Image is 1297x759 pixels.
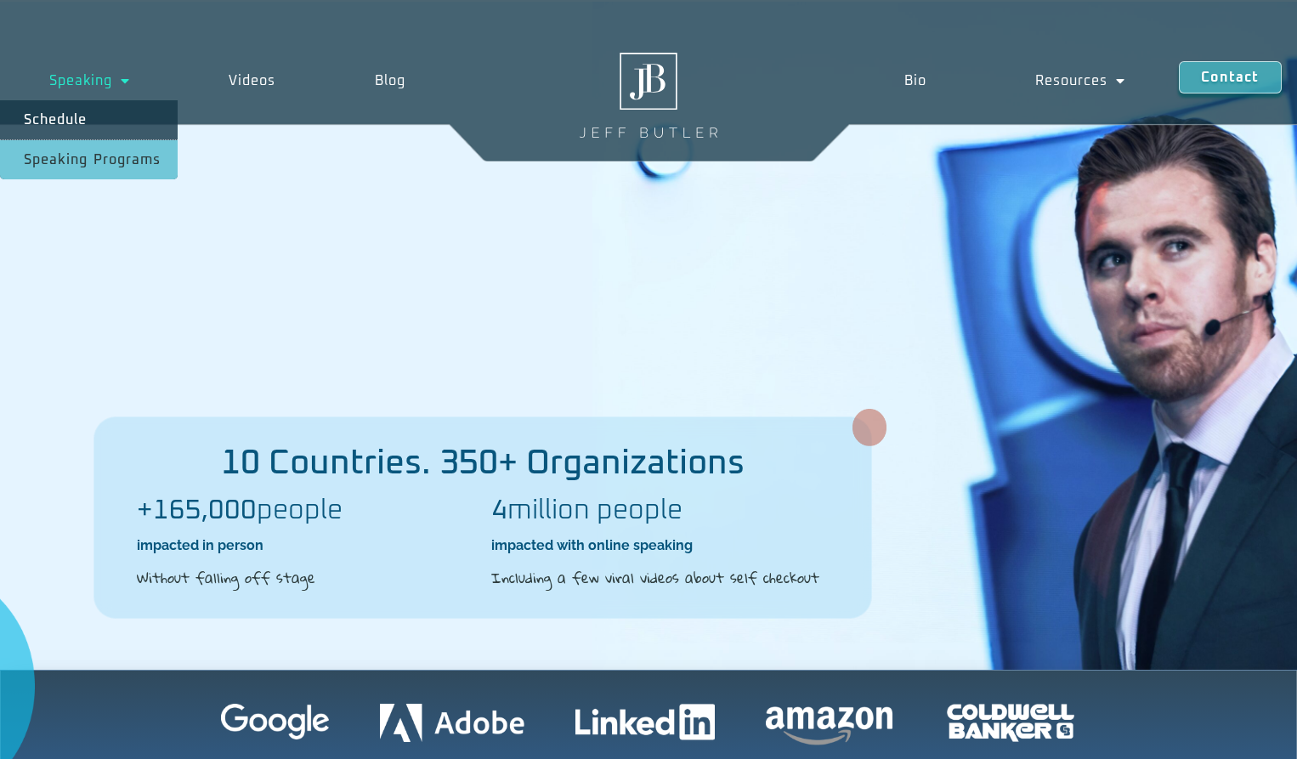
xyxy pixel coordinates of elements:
h2: million people [491,497,829,524]
h2: 10 Countries. 350+ Organizations [94,446,871,480]
h2: impacted with online speaking [491,536,829,555]
h2: people [137,497,474,524]
a: Bio [851,61,981,100]
a: Blog [326,61,455,100]
a: Videos [179,61,325,100]
nav: Menu [851,61,1179,100]
b: 4 [491,497,507,524]
span: Contact [1201,71,1259,84]
a: Contact [1179,61,1281,93]
h2: impacted in person [137,536,474,555]
b: +165,000 [137,497,257,524]
a: Resources [981,61,1179,100]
